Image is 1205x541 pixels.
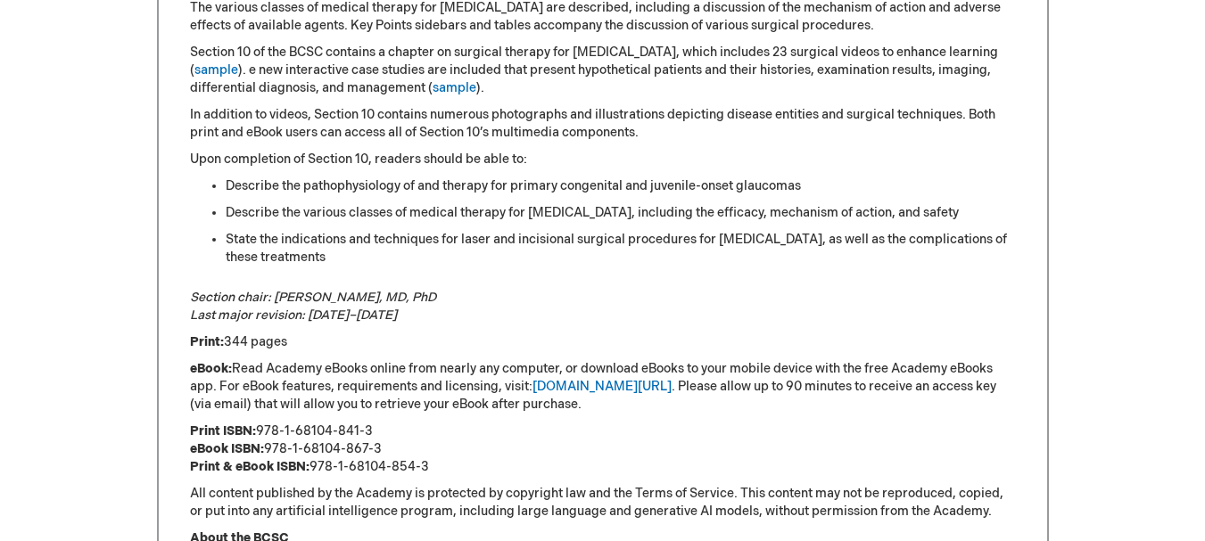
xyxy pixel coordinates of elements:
li: State the indications and techniques for laser and incisional surgical procedures for [MEDICAL_DA... [226,231,1016,266]
li: Describe the pathophysiology of and therapy for primary congenital and juvenile-onset glaucomas [226,177,1016,195]
a: [DOMAIN_NAME][URL] [532,379,672,394]
p: Section 10 of the BCSC contains a chapter on surgical therapy for [MEDICAL_DATA], which includes ... [190,44,1016,97]
a: sample [194,62,238,78]
a: sample [433,80,476,95]
li: Describe the various classes of medical therapy for [MEDICAL_DATA], including the efficacy, mecha... [226,204,1016,222]
p: In addition to videos, Section 10 contains numerous photographs and illustrations depicting disea... [190,106,1016,142]
strong: Print ISBN: [190,423,256,439]
strong: Print: [190,334,224,349]
p: 978-1-68104-841-3 978-1-68104-867-3 978-1-68104-854-3 [190,422,1016,476]
strong: eBook ISBN: [190,441,264,456]
strong: eBook: [190,361,232,376]
p: All content published by the Academy is protected by copyright law and the Terms of Service. This... [190,485,1016,521]
em: Section chair: [PERSON_NAME], MD, PhD [190,290,436,305]
p: 344 pages [190,333,1016,351]
p: Read Academy eBooks online from nearly any computer, or download eBooks to your mobile device wit... [190,360,1016,414]
strong: Print & eBook ISBN: [190,459,310,474]
p: Upon completion of Section 10, readers should be able to: [190,151,1016,168]
em: Last major revision: [DATE]–[DATE] [190,307,397,323]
